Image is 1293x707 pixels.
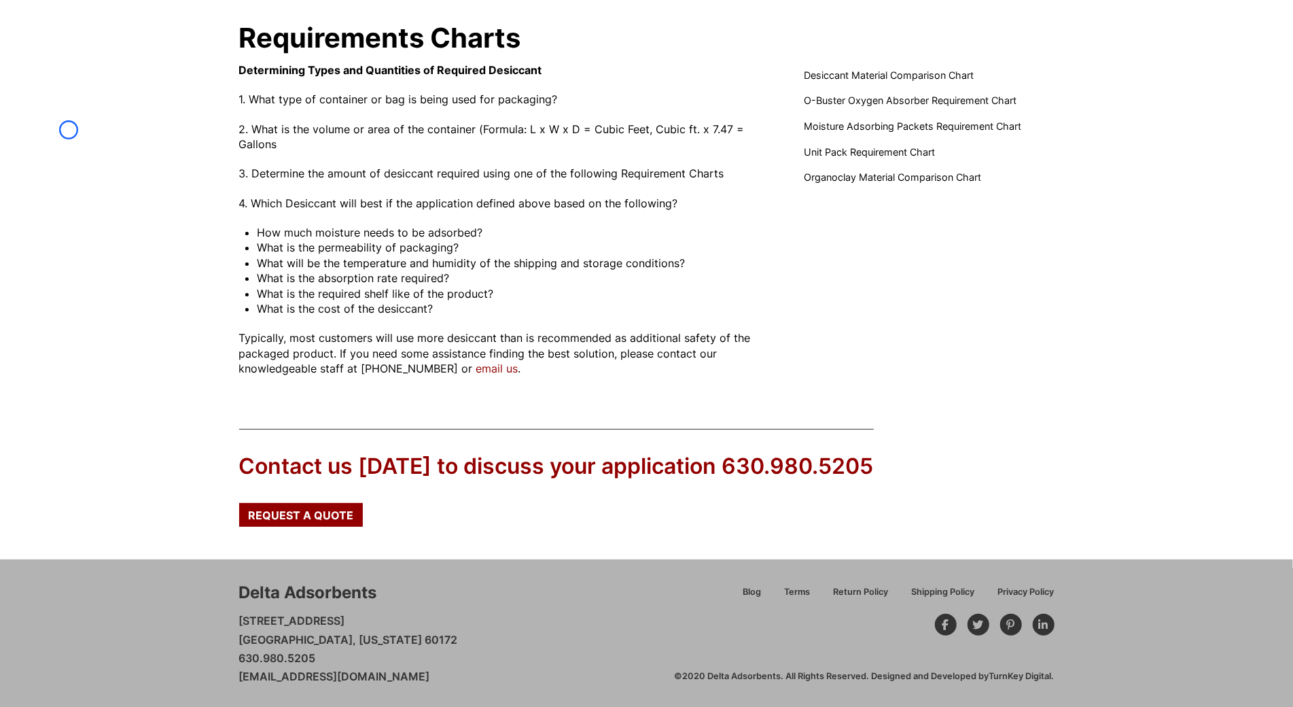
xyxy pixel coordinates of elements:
[675,670,1055,683] div: ©2020 Delta Adsorbents. All Rights Reserved. Designed and Developed by .
[476,362,518,375] a: email us
[248,510,353,521] span: Request a Quote
[257,225,771,240] li: How much moisture needs to be adsorbed?
[257,240,771,255] li: What is the permeability of packaging?
[822,585,900,608] a: Return Policy
[785,588,811,597] span: Terms
[239,122,772,152] p: 2. What is the volume or area of the container (Formula: L x W x D = Cubic Feet, Cubic ft. x 7.47...
[257,256,771,271] li: What will be the temperature and humidity of the shipping and storage conditions?
[239,670,430,683] a: [EMAIL_ADDRESS][DOMAIN_NAME]
[239,330,772,376] p: Typically, most customers will use more desiccant than is recommended as additional safety of the...
[257,271,771,286] li: What is the absorption rate required?
[773,585,822,608] a: Terms
[998,588,1055,597] span: Privacy Policy
[743,588,762,597] span: Blog
[239,451,874,482] div: Contact us [DATE] to discuss your application 630.980.5205
[732,585,773,608] a: Blog
[239,612,458,686] p: [STREET_ADDRESS] [GEOGRAPHIC_DATA], [US_STATE] 60172 630.980.5205
[257,301,771,316] li: What is the cost of the desiccant?
[239,24,1055,52] h1: Requirements Charts
[912,588,975,597] span: Shipping Policy
[804,145,935,160] a: Unit Pack Requirement Chart
[804,68,974,83] a: Desiccant Material Comparison Chart
[239,63,542,77] strong: Determining Types and Quantities of Required Desiccant
[239,503,363,526] a: Request a Quote
[804,93,1016,108] a: O-Buster Oxygen Absorber Requirement Chart
[804,170,981,185] a: Organoclay Material Comparison Chart
[239,92,772,107] p: 1. What type of container or bag is being used for packaging?
[900,585,987,608] a: Shipping Policy
[804,119,1021,134] a: Moisture Adsorbing Packets Requirement Chart
[834,588,889,597] span: Return Policy
[239,581,377,604] div: Delta Adsorbents
[257,286,771,301] li: What is the required shelf like of the product?
[989,671,1052,681] a: TurnKey Digital
[987,585,1055,608] a: Privacy Policy
[239,196,772,211] p: 4. Which Desiccant will best if the application defined above based on the following?
[239,166,772,181] p: 3. Determine the amount of desiccant required using one of the following Requirement Charts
